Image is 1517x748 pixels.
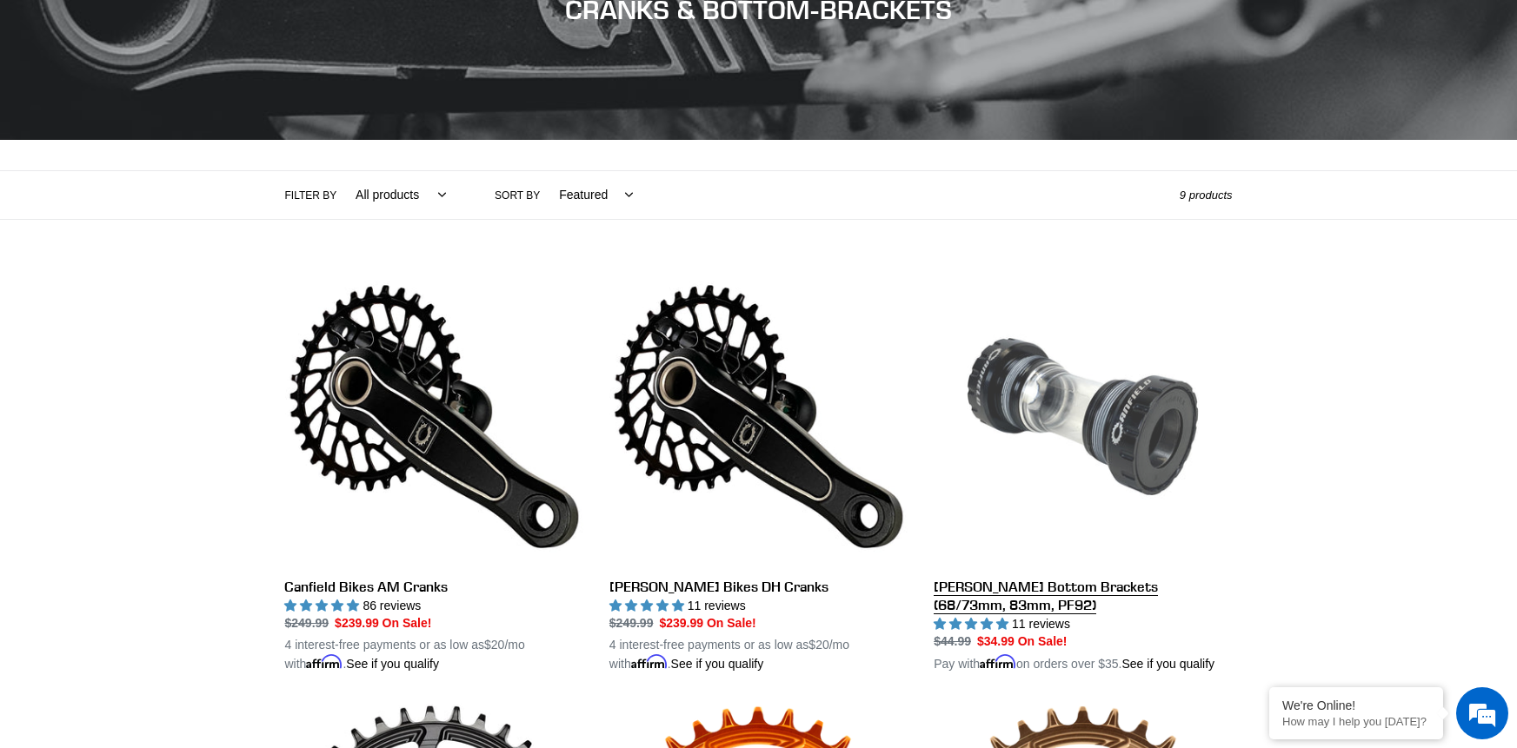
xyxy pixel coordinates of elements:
img: d_696896380_company_1647369064580_696896380 [56,87,99,130]
label: Sort by [495,188,540,203]
div: Navigation go back [19,96,45,122]
div: Minimize live chat window [285,9,327,50]
span: We're online! [101,219,240,394]
textarea: Type your message and hit 'Enter' [9,474,331,535]
label: Filter by [285,188,337,203]
p: How may I help you today? [1282,715,1430,728]
div: We're Online! [1282,698,1430,712]
span: 9 products [1180,189,1233,202]
div: Chat with us now [116,97,318,120]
